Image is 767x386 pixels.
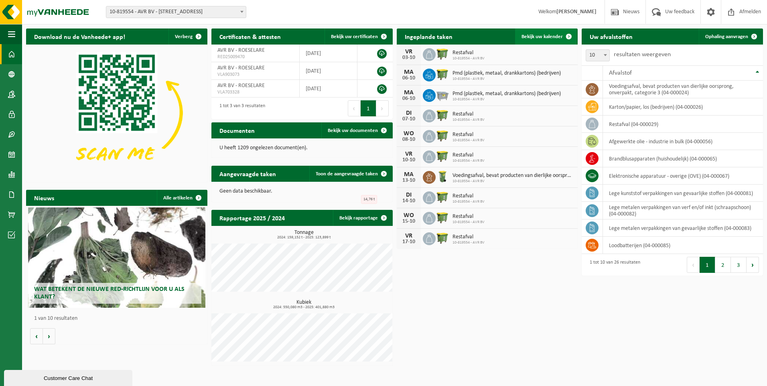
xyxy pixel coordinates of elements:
[715,257,731,273] button: 2
[401,96,417,102] div: 06-10
[452,56,485,61] span: 10-819554 - AVR BV
[219,189,385,194] p: Geen data beschikbaar.
[436,231,449,245] img: WB-1100-HPE-GN-50
[603,167,763,185] td: elektronische apparatuur - overige (OVE) (04-000067)
[436,67,449,81] img: WB-1100-HPE-GN-50
[28,207,206,308] a: Wat betekent de nieuwe RED-richtlijn voor u als klant?
[106,6,246,18] span: 10-819554 - AVR BV - 8800 ROESELARE, MEENSESTEENWEG 545
[452,97,561,102] span: 10-819554 - AVR BV
[217,54,294,60] span: RED25009470
[4,368,134,386] iframe: chat widget
[401,178,417,183] div: 13-10
[316,171,378,177] span: Toon de aangevraagde taken
[452,220,485,225] span: 10-819554 - AVR BV
[401,69,417,75] div: MA
[436,190,449,204] img: WB-1100-HPE-GN-50
[436,47,449,61] img: WB-1100-HPE-GN-50
[452,77,561,81] span: 10-819554 - AVR BV
[556,9,597,15] strong: [PERSON_NAME]
[603,219,763,237] td: lege metalen verpakkingen van gevaarlijke stoffen (04-000083)
[687,257,700,273] button: Previous
[452,193,485,199] span: Restafval
[700,257,715,273] button: 1
[34,286,185,300] span: Wat betekent de nieuwe RED-richtlijn voor u als klant?
[217,89,294,95] span: VLA703328
[614,51,671,58] label: resultaten weergeven
[401,137,417,142] div: 08-10
[401,55,417,61] div: 03-10
[603,150,763,167] td: brandblusapparaten (huishoudelijk) (04-000065)
[452,138,485,143] span: 10-819554 - AVR BV
[452,199,485,204] span: 10-819554 - AVR BV
[586,256,640,274] div: 1 tot 10 van 26 resultaten
[401,49,417,55] div: VR
[34,316,203,321] p: 1 van 10 resultaten
[436,211,449,224] img: WB-1100-HPE-GN-50
[603,237,763,254] td: loodbatterijen (04-000085)
[211,166,284,181] h2: Aangevraagde taken
[215,305,393,309] span: 2024: 550,080 m3 - 2025: 401,880 m3
[452,152,485,158] span: Restafval
[452,132,485,138] span: Restafval
[521,34,563,39] span: Bekijk uw kalender
[401,89,417,96] div: MA
[582,28,641,44] h2: Uw afvalstoffen
[168,28,207,45] button: Verberg
[397,28,461,44] h2: Ingeplande taken
[401,233,417,239] div: VR
[211,122,263,138] h2: Documenten
[157,190,207,206] a: Alle artikelen
[452,234,485,240] span: Restafval
[217,83,265,89] span: AVR BV - ROESELARE
[215,100,265,117] div: 1 tot 3 van 3 resultaten
[401,198,417,204] div: 14-10
[603,202,763,219] td: lege metalen verpakkingen van verf en/of inkt (schraapschoon) (04-000082)
[215,300,393,309] h3: Kubiek
[586,50,609,61] span: 10
[26,28,133,44] h2: Download nu de Vanheede+ app!
[217,71,294,78] span: VLA903073
[401,212,417,219] div: WO
[452,70,561,77] span: Pmd (plastiek, metaal, drankkartons) (bedrijven)
[211,210,293,226] h2: Rapportage 2025 / 2024
[30,328,43,344] button: Vorige
[452,179,574,184] span: 10-819554 - AVR BV
[603,116,763,133] td: restafval (04-000029)
[603,185,763,202] td: lege kunststof verpakkingen van gevaarlijke stoffen (04-000081)
[309,166,392,182] a: Toon de aangevraagde taken
[699,28,762,45] a: Ophaling aanvragen
[401,239,417,245] div: 17-10
[325,28,392,45] a: Bekijk uw certificaten
[348,100,361,116] button: Previous
[331,34,378,39] span: Bekijk uw certificaten
[452,91,561,97] span: Pmd (plastiek, metaal, drankkartons) (bedrijven)
[401,130,417,137] div: WO
[300,80,357,98] td: [DATE]
[219,145,385,151] p: U heeft 1209 ongelezen document(en).
[603,81,763,98] td: voedingsafval, bevat producten van dierlijke oorsprong, onverpakt, categorie 3 (04-000024)
[361,100,376,116] button: 1
[603,133,763,150] td: afgewerkte olie - industrie in bulk (04-000056)
[215,230,393,240] h3: Tonnage
[436,149,449,163] img: WB-1100-HPE-GN-50
[436,88,449,102] img: WB-2500-GAL-GY-01
[401,116,417,122] div: 07-10
[586,49,610,61] span: 10
[603,98,763,116] td: karton/papier, los (bedrijven) (04-000026)
[452,158,485,163] span: 10-819554 - AVR BV
[300,62,357,80] td: [DATE]
[747,257,759,273] button: Next
[515,28,577,45] a: Bekijk uw kalender
[401,110,417,116] div: DI
[452,111,485,118] span: Restafval
[175,34,193,39] span: Verberg
[452,240,485,245] span: 10-819554 - AVR BV
[452,50,485,56] span: Restafval
[436,108,449,122] img: WB-1100-HPE-GN-50
[452,213,485,220] span: Restafval
[401,171,417,178] div: MA
[321,122,392,138] a: Bekijk uw documenten
[401,151,417,157] div: VR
